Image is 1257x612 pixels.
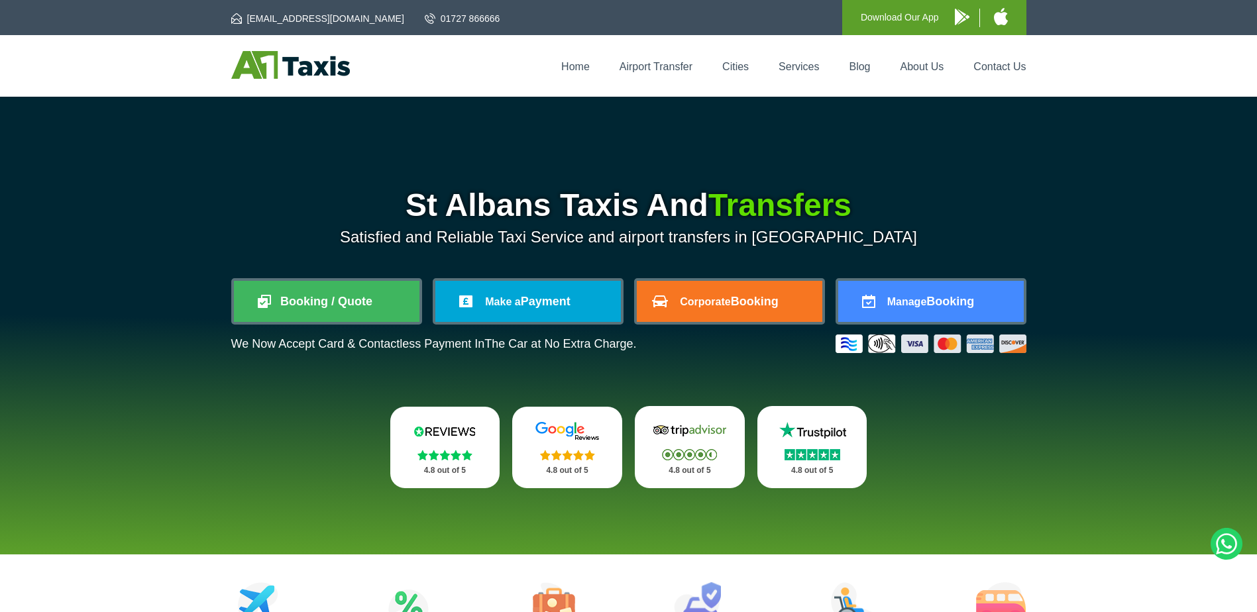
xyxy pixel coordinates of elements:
[772,462,853,479] p: 4.8 out of 5
[708,187,851,223] span: Transfers
[680,296,730,307] span: Corporate
[649,462,730,479] p: 4.8 out of 5
[887,296,927,307] span: Manage
[994,8,1008,25] img: A1 Taxis iPhone App
[849,61,870,72] a: Blog
[390,407,500,488] a: Reviews.io Stars 4.8 out of 5
[527,462,608,479] p: 4.8 out of 5
[620,61,692,72] a: Airport Transfer
[512,407,622,488] a: Google Stars 4.8 out of 5
[838,281,1024,322] a: ManageBooking
[637,281,822,322] a: CorporateBooking
[973,61,1026,72] a: Contact Us
[561,61,590,72] a: Home
[901,61,944,72] a: About Us
[540,450,595,460] img: Stars
[231,12,404,25] a: [EMAIL_ADDRESS][DOMAIN_NAME]
[485,296,520,307] span: Make a
[836,334,1026,353] img: Credit And Debit Cards
[405,462,486,479] p: 4.8 out of 5
[527,421,607,441] img: Google
[773,421,852,440] img: Trustpilot
[635,406,745,488] a: Tripadvisor Stars 4.8 out of 5
[231,189,1026,221] h1: St Albans Taxis And
[405,421,484,441] img: Reviews.io
[757,406,867,488] a: Trustpilot Stars 4.8 out of 5
[722,61,749,72] a: Cities
[861,9,939,26] p: Download Our App
[231,51,350,79] img: A1 Taxis St Albans LTD
[425,12,500,25] a: 01727 866666
[417,450,472,460] img: Stars
[234,281,419,322] a: Booking / Quote
[662,449,717,460] img: Stars
[650,421,730,440] img: Tripadvisor
[785,449,840,460] img: Stars
[231,228,1026,246] p: Satisfied and Reliable Taxi Service and airport transfers in [GEOGRAPHIC_DATA]
[484,337,636,350] span: The Car at No Extra Charge.
[779,61,819,72] a: Services
[435,281,621,322] a: Make aPayment
[955,9,969,25] img: A1 Taxis Android App
[231,337,637,351] p: We Now Accept Card & Contactless Payment In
